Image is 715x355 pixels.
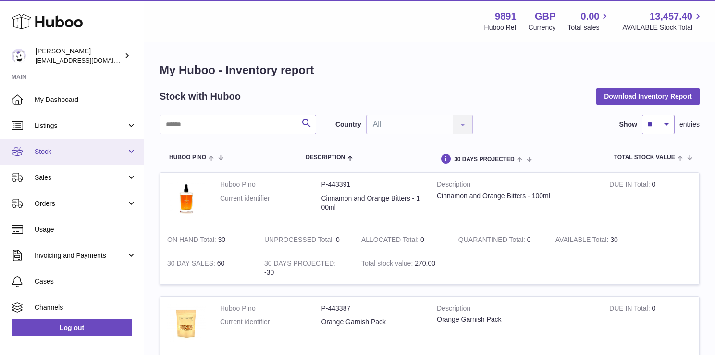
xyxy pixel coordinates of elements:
span: Total stock value [614,154,675,161]
td: 0 [602,173,699,228]
strong: ALLOCATED Total [361,236,420,246]
span: Invoicing and Payments [35,251,126,260]
dd: P-443391 [321,180,423,189]
span: entries [679,120,700,129]
span: Sales [35,173,126,182]
span: 0.00 [581,10,600,23]
strong: 9891 [495,10,517,23]
span: Orders [35,199,126,208]
dt: Current identifier [220,317,321,327]
strong: GBP [535,10,555,23]
strong: Total stock value [361,259,415,269]
div: [PERSON_NAME] [36,47,122,65]
strong: Description [437,180,595,191]
h2: Stock with Huboo [160,90,241,103]
dt: Huboo P no [220,304,321,313]
td: 0 [602,297,699,352]
div: Cinnamon and Orange Bitters - 100ml [437,191,595,201]
td: 0 [354,228,451,252]
label: Country [335,120,361,129]
strong: QUARANTINED Total [458,236,527,246]
img: product image [167,304,206,342]
dt: Huboo P no [220,180,321,189]
h1: My Huboo - Inventory report [160,63,700,78]
span: 0 [527,236,531,243]
img: product image [167,180,206,218]
label: Show [619,120,637,129]
td: -30 [257,252,354,284]
img: ro@thebitterclub.co.uk [12,49,26,63]
span: Cases [35,277,136,286]
span: My Dashboard [35,95,136,104]
td: 0 [257,228,354,252]
button: Download Inventory Report [596,88,700,105]
td: 30 [160,228,257,252]
span: AVAILABLE Stock Total [622,23,703,32]
dt: Current identifier [220,194,321,212]
strong: DUE IN Total [609,180,652,190]
strong: 30 DAYS PROJECTED [264,259,336,269]
td: 60 [160,252,257,284]
span: Huboo P no [169,154,206,161]
strong: AVAILABLE Total [555,236,610,246]
a: 0.00 Total sales [567,10,610,32]
dd: Orange Garnish Pack [321,317,423,327]
span: Listings [35,121,126,130]
td: 30 [548,228,645,252]
span: 270.00 [415,259,435,267]
div: Huboo Ref [484,23,517,32]
span: Stock [35,147,126,156]
span: Usage [35,225,136,234]
span: [EMAIL_ADDRESS][DOMAIN_NAME] [36,56,141,64]
a: Log out [12,319,132,336]
div: Orange Garnish Pack [437,315,595,324]
span: Description [306,154,345,161]
dd: P-443387 [321,304,423,313]
strong: 30 DAY SALES [167,259,217,269]
a: 13,457.40 AVAILABLE Stock Total [622,10,703,32]
strong: DUE IN Total [609,304,652,315]
div: Currency [529,23,556,32]
span: Channels [35,303,136,312]
dd: Cinnamon and Orange Bitters - 100ml [321,194,423,212]
span: 30 DAYS PROJECTED [454,156,515,163]
strong: Description [437,304,595,316]
span: Total sales [567,23,610,32]
span: 13,457.40 [650,10,692,23]
strong: ON HAND Total [167,236,218,246]
strong: UNPROCESSED Total [264,236,336,246]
